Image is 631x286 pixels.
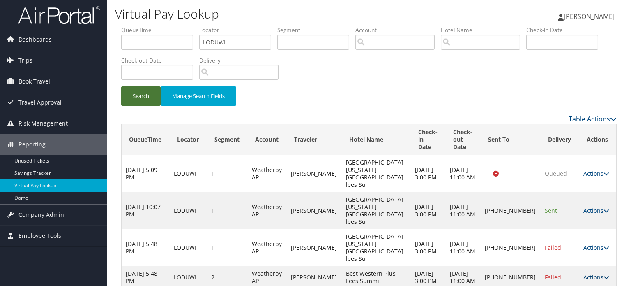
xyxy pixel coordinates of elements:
[569,114,617,123] a: Table Actions
[411,124,446,155] th: Check-in Date: activate to sort column ascending
[18,5,100,25] img: airportal-logo.png
[541,124,579,155] th: Delivery: activate to sort column ascending
[170,192,207,229] td: LODUWI
[18,50,32,71] span: Trips
[446,192,481,229] td: [DATE] 11:00 AM
[583,170,609,177] a: Actions
[18,226,61,246] span: Employee Tools
[446,155,481,192] td: [DATE] 11:00 AM
[287,229,342,266] td: [PERSON_NAME]
[545,170,567,177] span: Queued
[287,124,342,155] th: Traveler: activate to sort column ascending
[545,273,561,281] span: Failed
[411,192,446,229] td: [DATE] 3:00 PM
[248,192,287,229] td: Weatherby AP
[481,192,541,229] td: [PHONE_NUMBER]
[564,12,615,21] span: [PERSON_NAME]
[583,273,609,281] a: Actions
[207,155,248,192] td: 1
[446,229,481,266] td: [DATE] 11:00 AM
[342,192,411,229] td: [GEOGRAPHIC_DATA] [US_STATE][GEOGRAPHIC_DATA]-lees Su
[287,155,342,192] td: [PERSON_NAME]
[121,26,199,34] label: QueueTime
[277,26,355,34] label: Segment
[411,155,446,192] td: [DATE] 3:00 PM
[122,155,170,192] td: [DATE] 5:09 PM
[115,5,454,23] h1: Virtual Pay Lookup
[355,26,441,34] label: Account
[481,124,541,155] th: Sent To: activate to sort column ascending
[199,56,285,65] label: Delivery
[122,124,170,155] th: QueueTime: activate to sort column ascending
[207,124,248,155] th: Segment: activate to sort column ascending
[18,92,62,113] span: Travel Approval
[558,4,623,29] a: [PERSON_NAME]
[199,26,277,34] label: Locator
[446,124,481,155] th: Check-out Date: activate to sort column ascending
[121,86,161,106] button: Search
[248,124,287,155] th: Account: activate to sort column ascending
[18,134,46,155] span: Reporting
[170,229,207,266] td: LODUWI
[526,26,604,34] label: Check-in Date
[170,124,207,155] th: Locator: activate to sort column ascending
[18,71,50,92] span: Book Travel
[342,124,411,155] th: Hotel Name: activate to sort column ascending
[248,229,287,266] td: Weatherby AP
[121,56,199,65] label: Check-out Date
[248,155,287,192] td: Weatherby AP
[411,229,446,266] td: [DATE] 3:00 PM
[545,207,557,214] span: Sent
[583,244,609,251] a: Actions
[18,29,52,50] span: Dashboards
[579,124,616,155] th: Actions
[481,229,541,266] td: [PHONE_NUMBER]
[342,155,411,192] td: [GEOGRAPHIC_DATA] [US_STATE][GEOGRAPHIC_DATA]-lees Su
[545,244,561,251] span: Failed
[287,192,342,229] td: [PERSON_NAME]
[161,86,236,106] button: Manage Search Fields
[342,229,411,266] td: [GEOGRAPHIC_DATA] [US_STATE][GEOGRAPHIC_DATA]-lees Su
[122,229,170,266] td: [DATE] 5:48 PM
[18,205,64,225] span: Company Admin
[170,155,207,192] td: LODUWI
[122,192,170,229] td: [DATE] 10:07 PM
[207,192,248,229] td: 1
[207,229,248,266] td: 1
[583,207,609,214] a: Actions
[18,113,68,134] span: Risk Management
[441,26,526,34] label: Hotel Name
